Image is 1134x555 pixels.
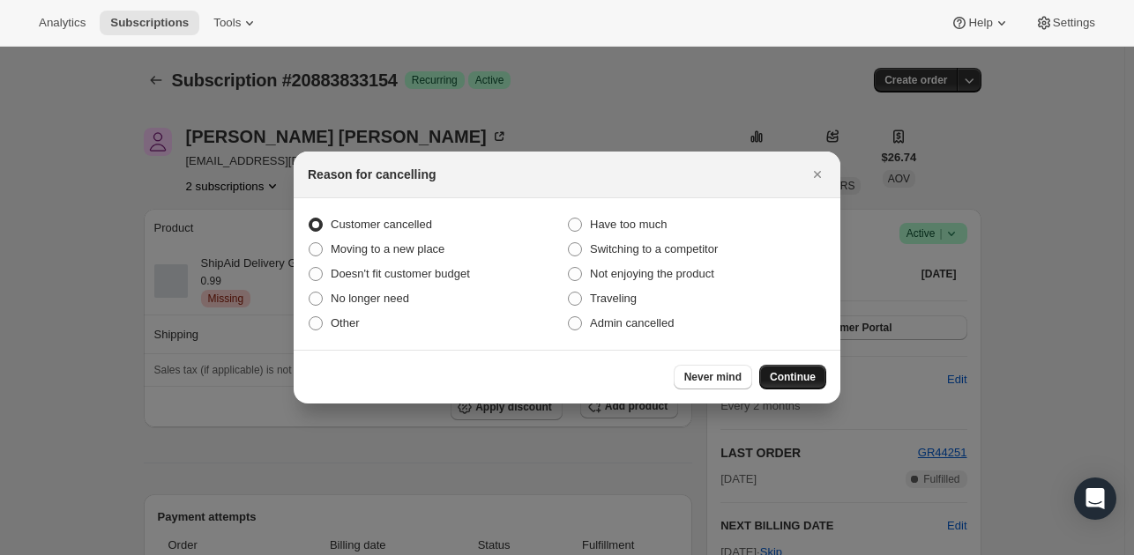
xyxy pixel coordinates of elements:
h2: Reason for cancelling [308,166,436,183]
button: Never mind [674,365,752,389]
button: Tools [203,11,269,35]
span: Admin cancelled [590,316,674,329]
span: Other [331,316,360,329]
span: Doesn't fit customer budget [331,267,470,280]
span: Help [968,16,992,30]
span: Switching to a competitor [590,242,718,255]
span: Not enjoying the product [590,267,714,280]
span: No longer need [331,292,409,305]
span: Traveling [590,292,637,305]
button: Continue [759,365,826,389]
button: Settings [1025,11,1106,35]
span: Settings [1053,16,1095,30]
span: Subscriptions [110,16,189,30]
button: Analytics [28,11,96,35]
button: Close [805,162,830,187]
span: Moving to a new place [331,242,444,255]
span: Continue [770,370,816,384]
span: Analytics [39,16,86,30]
span: Customer cancelled [331,218,432,231]
span: Have too much [590,218,667,231]
div: Open Intercom Messenger [1074,477,1116,520]
button: Subscriptions [100,11,199,35]
button: Help [940,11,1020,35]
span: Never mind [684,370,742,384]
span: Tools [213,16,241,30]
